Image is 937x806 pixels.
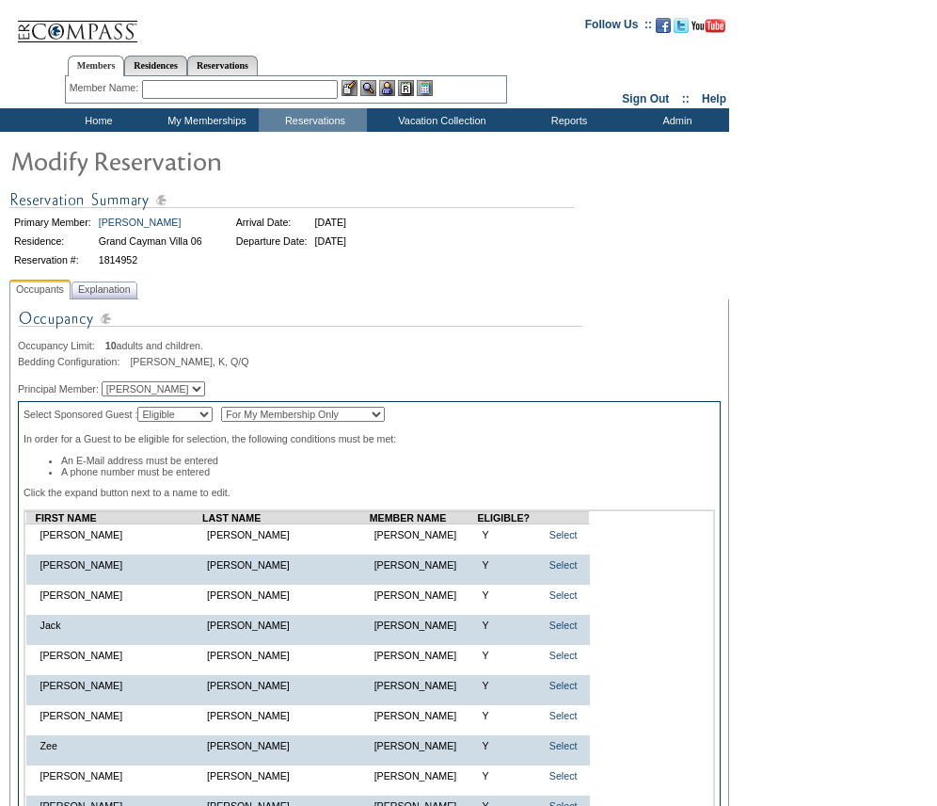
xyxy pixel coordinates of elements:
td: [PERSON_NAME] [370,705,478,726]
img: b_edit.gif [341,80,357,96]
td: MEMBER NAME [370,512,478,524]
td: [PERSON_NAME] [370,766,478,786]
td: Home [42,108,151,132]
a: Select [549,529,578,540]
a: Help [702,92,726,105]
td: [PERSON_NAME] [370,675,478,696]
td: LAST NAME [202,512,370,524]
span: Occupants [12,280,68,299]
span: Explanation [74,280,135,299]
img: Reservations [398,80,414,96]
td: Jack [36,615,203,636]
td: [PERSON_NAME] [36,585,203,605]
td: Vacation Collection [367,108,513,132]
td: [PERSON_NAME] [370,735,478,756]
td: [PERSON_NAME] [36,766,203,786]
td: [PERSON_NAME] [202,615,370,636]
span: Principal Member: [18,383,99,395]
img: Modify Reservation [9,141,386,179]
td: Departure Date: [233,233,310,250]
span: Bedding Configuration: [18,356,127,367]
a: Sign Out [622,92,669,105]
td: Grand Cayman Villa 06 [96,233,205,250]
td: [PERSON_NAME] [202,675,370,696]
td: Reports [513,108,621,132]
td: Zee [36,735,203,756]
td: Arrival Date: [233,214,310,231]
a: Subscribe to our YouTube Channel [691,24,725,35]
td: [PERSON_NAME] [202,645,370,666]
td: ELIGIBLE? [477,512,538,524]
a: Select [549,770,578,782]
td: My Memberships [151,108,259,132]
td: Follow Us :: [585,16,652,39]
img: View [360,80,376,96]
td: Y [477,675,538,696]
img: Become our fan on Facebook [656,18,671,33]
td: Y [477,735,538,756]
a: Follow us on Twitter [674,24,689,35]
td: Y [477,766,538,786]
span: Occupancy Limit: [18,340,103,351]
a: Select [549,559,578,571]
td: [PERSON_NAME] [202,766,370,786]
img: Subscribe to our YouTube Channel [691,19,725,33]
td: [PERSON_NAME] [36,645,203,666]
img: Occupancy [18,307,582,340]
td: [PERSON_NAME] [370,585,478,605]
td: Admin [621,108,729,132]
td: [PERSON_NAME] [202,555,370,575]
a: Select [549,589,578,601]
td: [DATE] [312,214,350,231]
a: Select [549,620,578,631]
div: adults and children. [18,340,721,351]
td: Primary Member: [11,214,94,231]
a: Select [549,650,578,661]
td: [PERSON_NAME] [370,645,478,666]
span: 10 [105,340,117,351]
td: [PERSON_NAME] [202,524,370,546]
td: [PERSON_NAME] [202,705,370,726]
li: An E-Mail address must be entered [61,455,715,466]
div: Member Name: [70,80,142,96]
img: Impersonate [379,80,395,96]
td: [PERSON_NAME] [370,555,478,575]
td: [PERSON_NAME] [370,615,478,636]
img: b_calculator.gif [417,80,433,96]
img: Follow us on Twitter [674,18,689,33]
td: [PERSON_NAME] [202,735,370,756]
td: [PERSON_NAME] [36,705,203,726]
span: :: [682,92,690,105]
td: [PERSON_NAME] [36,555,203,575]
a: Reservations [187,56,258,75]
img: Compass Home [16,5,138,43]
td: [PERSON_NAME] [36,524,203,546]
a: [PERSON_NAME] [99,217,182,228]
a: Select [549,710,578,721]
td: Y [477,555,538,575]
span: [PERSON_NAME], K, Q/Q [130,356,248,367]
td: Y [477,645,538,666]
td: [DATE] [312,233,350,250]
td: FIRST NAME [36,512,203,524]
td: Reservation #: [11,251,94,268]
a: Members [68,56,125,76]
a: Become our fan on Facebook [656,24,671,35]
td: [PERSON_NAME] [202,585,370,605]
img: Reservation Summary [9,188,574,212]
td: Y [477,615,538,636]
td: Y [477,524,538,546]
td: [PERSON_NAME] [370,524,478,546]
td: 1814952 [96,251,205,268]
td: [PERSON_NAME] [36,675,203,696]
a: Select [549,740,578,751]
a: Select [549,680,578,691]
a: Residences [124,56,187,75]
td: Residence: [11,233,94,250]
li: A phone number must be entered [61,466,715,477]
td: Reservations [259,108,367,132]
td: Y [477,705,538,726]
td: Y [477,585,538,605]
